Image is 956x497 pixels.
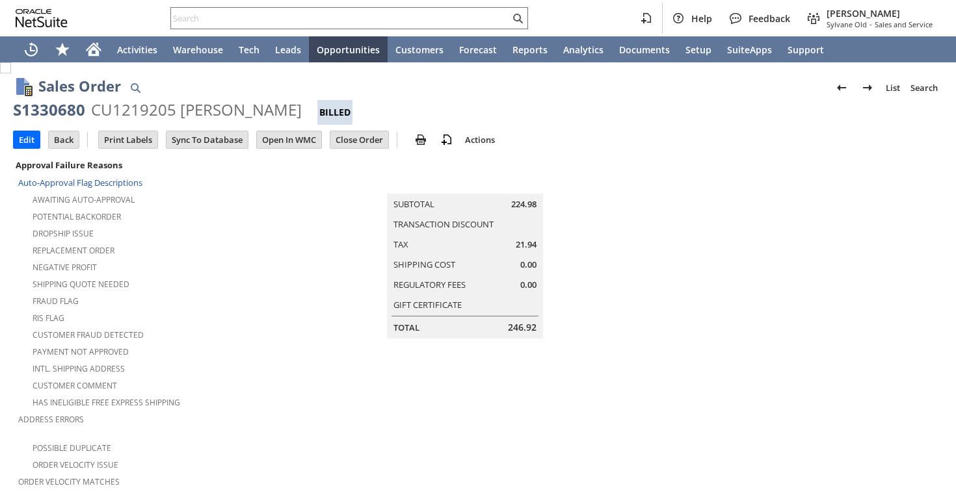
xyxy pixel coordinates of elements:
a: Opportunities [309,36,388,62]
h1: Sales Order [38,75,121,97]
a: Potential Backorder [33,211,121,222]
a: Recent Records [16,36,47,62]
svg: logo [16,9,68,27]
a: Customers [388,36,451,62]
span: Feedback [749,12,790,25]
a: Customer Fraud Detected [33,329,144,340]
div: CU1219205 [PERSON_NAME] [91,99,302,120]
a: RIS flag [33,312,64,324]
span: Sylvane Old [827,19,867,29]
a: Order Velocity Matches [18,476,120,487]
span: Support [788,44,824,56]
span: 246.92 [508,321,537,334]
span: [PERSON_NAME] [827,7,933,19]
span: Setup [685,44,711,56]
a: Setup [678,36,719,62]
a: Has Ineligible Free Express Shipping [33,397,180,408]
a: Customer Comment [33,380,117,391]
div: Shortcuts [47,36,78,62]
a: Warehouse [165,36,231,62]
a: Replacement Order [33,245,114,256]
a: Order Velocity Issue [33,459,118,470]
span: Activities [117,44,157,56]
a: Support [780,36,832,62]
div: Billed [317,100,352,125]
a: Dropship Issue [33,228,94,239]
a: Actions [460,134,500,146]
div: Approval Failure Reasons [13,157,290,173]
svg: Search [510,10,525,26]
a: Auto-Approval Flag Descriptions [18,177,142,188]
a: Reports [505,36,555,62]
svg: Recent Records [23,42,39,57]
span: Customers [395,44,444,56]
input: Print Labels [99,131,157,148]
a: Tech [231,36,267,62]
span: Analytics [563,44,604,56]
a: Payment not approved [33,346,129,357]
span: 224.98 [511,198,537,210]
span: Opportunities [317,44,380,56]
a: Negative Profit [33,262,97,273]
a: Fraud Flag [33,296,79,307]
svg: Shortcuts [55,42,70,57]
span: Documents [619,44,670,56]
span: 0.00 [520,279,537,291]
a: List [881,77,905,98]
div: S1330680 [13,99,85,120]
input: Edit [14,131,40,148]
span: SuiteApps [727,44,772,56]
input: Search [171,10,510,26]
span: - [870,19,872,29]
input: Close Order [330,131,388,148]
img: print.svg [413,132,429,147]
a: Home [78,36,109,62]
a: SuiteApps [719,36,780,62]
span: Sales and Service [875,19,933,29]
input: Open In WMC [257,131,321,148]
a: Intl. Shipping Address [33,363,125,374]
img: Quick Find [127,80,143,96]
a: Leads [267,36,309,62]
a: Forecast [451,36,505,62]
span: 0.00 [520,259,537,271]
span: Leads [275,44,301,56]
a: Possible Duplicate [33,442,111,453]
span: 21.94 [516,238,537,251]
span: Warehouse [173,44,223,56]
a: Search [905,77,943,98]
input: Back [49,131,79,148]
span: Help [691,12,712,25]
a: Awaiting Auto-Approval [33,194,135,205]
input: Sync To Database [166,131,248,148]
img: Previous [834,80,849,96]
a: Subtotal [393,198,434,210]
span: Tech [239,44,259,56]
a: Activities [109,36,165,62]
a: Regulatory Fees [393,279,466,290]
a: Gift Certificate [393,299,462,311]
span: Forecast [459,44,497,56]
a: Transaction Discount [393,218,494,230]
span: Reports [512,44,548,56]
a: Documents [611,36,678,62]
a: Shipping Quote Needed [33,279,129,290]
caption: Summary [387,173,543,194]
img: Next [860,80,875,96]
a: Address Errors [18,414,84,425]
a: Total [393,322,419,333]
a: Analytics [555,36,611,62]
a: Tax [393,238,408,250]
a: Shipping Cost [393,259,455,270]
img: add-record.svg [439,132,455,147]
svg: Home [86,42,101,57]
